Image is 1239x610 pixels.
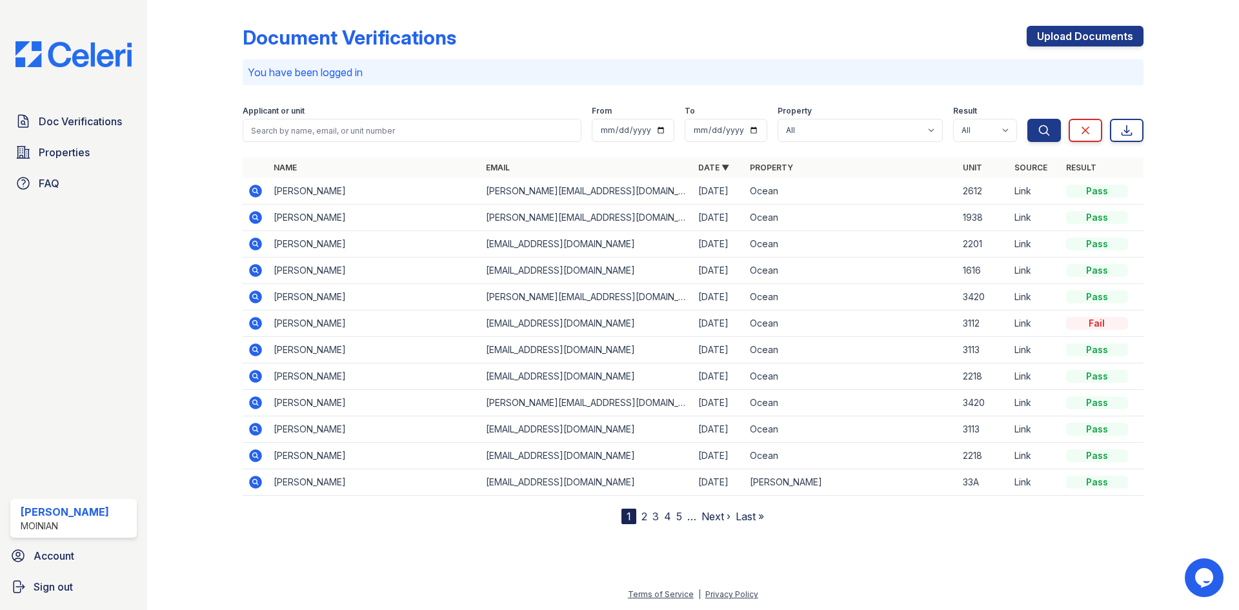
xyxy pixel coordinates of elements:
[268,416,481,443] td: [PERSON_NAME]
[745,390,957,416] td: Ocean
[34,548,74,564] span: Account
[693,205,745,231] td: [DATE]
[592,106,612,116] label: From
[21,520,109,533] div: Moinian
[705,589,758,599] a: Privacy Policy
[481,469,693,496] td: [EMAIL_ADDRESS][DOMAIN_NAME]
[745,178,957,205] td: Ocean
[745,258,957,284] td: Ocean
[481,205,693,231] td: [PERSON_NAME][EMAIL_ADDRESS][DOMAIN_NAME]
[1009,231,1061,258] td: Link
[268,363,481,390] td: [PERSON_NAME]
[693,416,745,443] td: [DATE]
[693,390,745,416] td: [DATE]
[481,363,693,390] td: [EMAIL_ADDRESS][DOMAIN_NAME]
[698,589,701,599] div: |
[1066,343,1128,356] div: Pass
[745,363,957,390] td: Ocean
[268,205,481,231] td: [PERSON_NAME]
[958,310,1009,337] td: 3112
[268,443,481,469] td: [PERSON_NAME]
[953,106,977,116] label: Result
[664,510,671,523] a: 4
[1066,449,1128,462] div: Pass
[10,170,137,196] a: FAQ
[1009,363,1061,390] td: Link
[5,574,142,600] a: Sign out
[701,510,730,523] a: Next ›
[34,579,73,595] span: Sign out
[1066,185,1128,198] div: Pass
[693,284,745,310] td: [DATE]
[693,258,745,284] td: [DATE]
[958,363,1009,390] td: 2218
[628,589,694,599] a: Terms of Service
[10,139,137,165] a: Properties
[745,337,957,363] td: Ocean
[1066,163,1096,172] a: Result
[1066,290,1128,303] div: Pass
[1009,443,1061,469] td: Link
[243,106,305,116] label: Applicant or unit
[274,163,297,172] a: Name
[693,231,745,258] td: [DATE]
[693,310,745,337] td: [DATE]
[1009,469,1061,496] td: Link
[698,163,729,172] a: Date ▼
[21,504,109,520] div: [PERSON_NAME]
[958,258,1009,284] td: 1616
[481,390,693,416] td: [PERSON_NAME][EMAIL_ADDRESS][DOMAIN_NAME]
[693,337,745,363] td: [DATE]
[1066,264,1128,277] div: Pass
[1027,26,1143,46] a: Upload Documents
[268,310,481,337] td: [PERSON_NAME]
[5,543,142,569] a: Account
[1009,258,1061,284] td: Link
[1009,205,1061,231] td: Link
[481,416,693,443] td: [EMAIL_ADDRESS][DOMAIN_NAME]
[958,205,1009,231] td: 1938
[685,106,695,116] label: To
[1009,178,1061,205] td: Link
[268,390,481,416] td: [PERSON_NAME]
[750,163,793,172] a: Property
[621,509,636,524] div: 1
[693,469,745,496] td: [DATE]
[745,231,957,258] td: Ocean
[1066,317,1128,330] div: Fail
[745,310,957,337] td: Ocean
[481,178,693,205] td: [PERSON_NAME][EMAIL_ADDRESS][DOMAIN_NAME]
[1009,390,1061,416] td: Link
[481,337,693,363] td: [EMAIL_ADDRESS][DOMAIN_NAME]
[693,178,745,205] td: [DATE]
[958,178,1009,205] td: 2612
[1066,238,1128,250] div: Pass
[1185,558,1226,597] iframe: chat widget
[641,510,647,523] a: 2
[268,231,481,258] td: [PERSON_NAME]
[652,510,659,523] a: 3
[736,510,764,523] a: Last »
[958,469,1009,496] td: 33A
[268,178,481,205] td: [PERSON_NAME]
[1066,370,1128,383] div: Pass
[958,231,1009,258] td: 2201
[248,65,1138,80] p: You have been logged in
[481,443,693,469] td: [EMAIL_ADDRESS][DOMAIN_NAME]
[486,163,510,172] a: Email
[693,363,745,390] td: [DATE]
[745,443,957,469] td: Ocean
[268,258,481,284] td: [PERSON_NAME]
[1009,284,1061,310] td: Link
[1066,476,1128,489] div: Pass
[243,119,581,142] input: Search by name, email, or unit number
[745,469,957,496] td: [PERSON_NAME]
[1066,396,1128,409] div: Pass
[958,416,1009,443] td: 3113
[481,258,693,284] td: [EMAIL_ADDRESS][DOMAIN_NAME]
[1066,423,1128,436] div: Pass
[481,231,693,258] td: [EMAIL_ADDRESS][DOMAIN_NAME]
[693,443,745,469] td: [DATE]
[958,337,1009,363] td: 3113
